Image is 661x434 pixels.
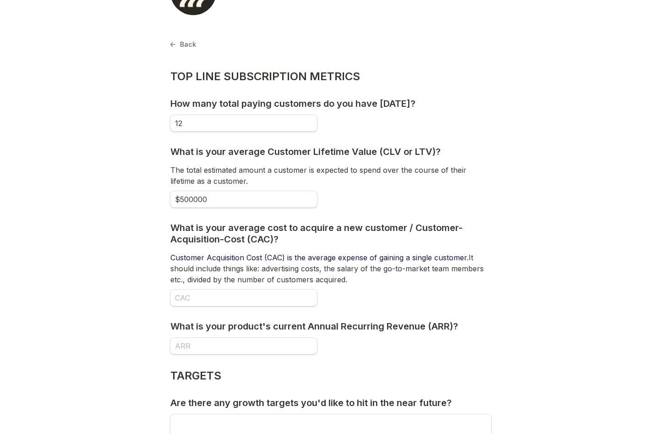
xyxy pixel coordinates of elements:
[170,38,197,51] button: Back
[170,165,491,187] p: The total estimated amount a customer is expected to spend over the course of their lifetime as a...
[170,369,221,383] h2: TARGETS
[170,146,443,158] h3: What is your average Customer Lifetime Value (CLV or LTV)?
[170,321,458,332] p: What is your product's current Annual Recurring Revenue (ARR)?
[170,253,469,262] span: Customer Acquisition Cost (CAC) is the average expense of gaining a single customer.
[170,222,491,245] h3: What is your average cost to acquire a new customer / Customer-Acquisition-Cost (CAC)?
[170,338,317,354] input: What is your product's current Annual Recurring Revenue (ARR)?
[170,115,317,132] input: How many total paying customers do you have today?
[170,191,317,208] input: What is your average Customer Lifetime Value (CLV or LTV)?
[170,70,360,83] h2: TOP LINE SUBSCRIPTION METRICS
[170,397,452,409] p: Are there any growth targets you'd like to hit in the near future?
[170,98,418,110] h3: How many total paying customers do you have [DATE]?
[180,41,196,48] span: Back
[170,290,317,306] input: What is your average cost to acquire a new customer / Customer-Acquisition-Cost (CAC)?
[170,252,491,285] p: It should include things like: advertising costs, the salary of the go-to-market team members etc...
